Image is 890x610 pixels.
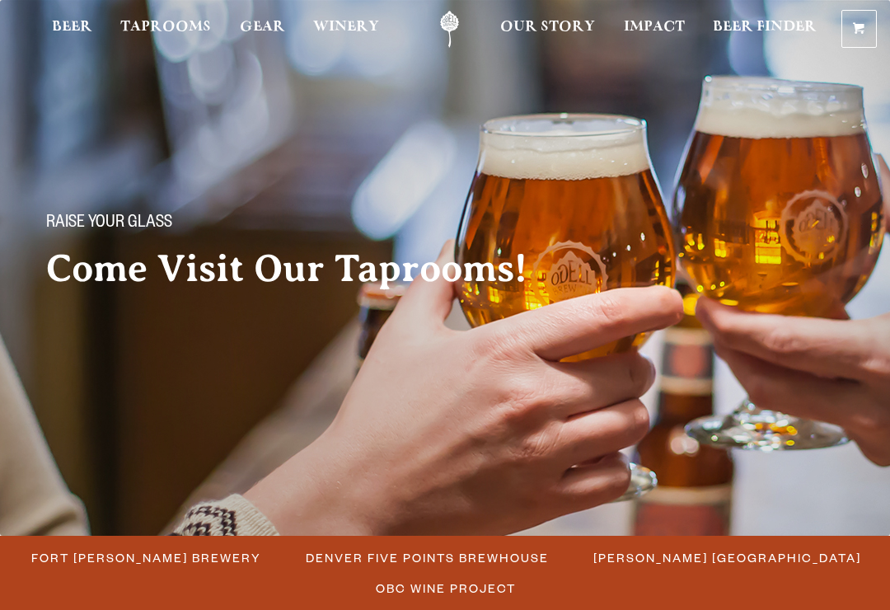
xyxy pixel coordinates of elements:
a: Odell Home [419,11,480,48]
a: Winery [302,11,390,48]
span: Beer Finder [713,21,817,34]
a: Beer Finder [702,11,827,48]
a: OBC Wine Project [366,576,524,600]
a: [PERSON_NAME] [GEOGRAPHIC_DATA] [583,546,869,570]
span: Winery [313,21,379,34]
span: Gear [240,21,285,34]
span: Beer [52,21,92,34]
span: Impact [624,21,685,34]
span: Our Story [500,21,595,34]
span: Denver Five Points Brewhouse [306,546,549,570]
span: Fort [PERSON_NAME] Brewery [31,546,261,570]
span: [PERSON_NAME] [GEOGRAPHIC_DATA] [593,546,861,570]
a: Beer [41,11,103,48]
span: Taprooms [120,21,211,34]
a: Our Story [489,11,606,48]
a: Gear [229,11,296,48]
a: Impact [613,11,696,48]
h2: Come Visit Our Taprooms! [46,248,560,289]
span: Raise your glass [46,213,172,235]
span: OBC Wine Project [376,576,516,600]
a: Taprooms [110,11,222,48]
a: Denver Five Points Brewhouse [296,546,557,570]
a: Fort [PERSON_NAME] Brewery [21,546,269,570]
